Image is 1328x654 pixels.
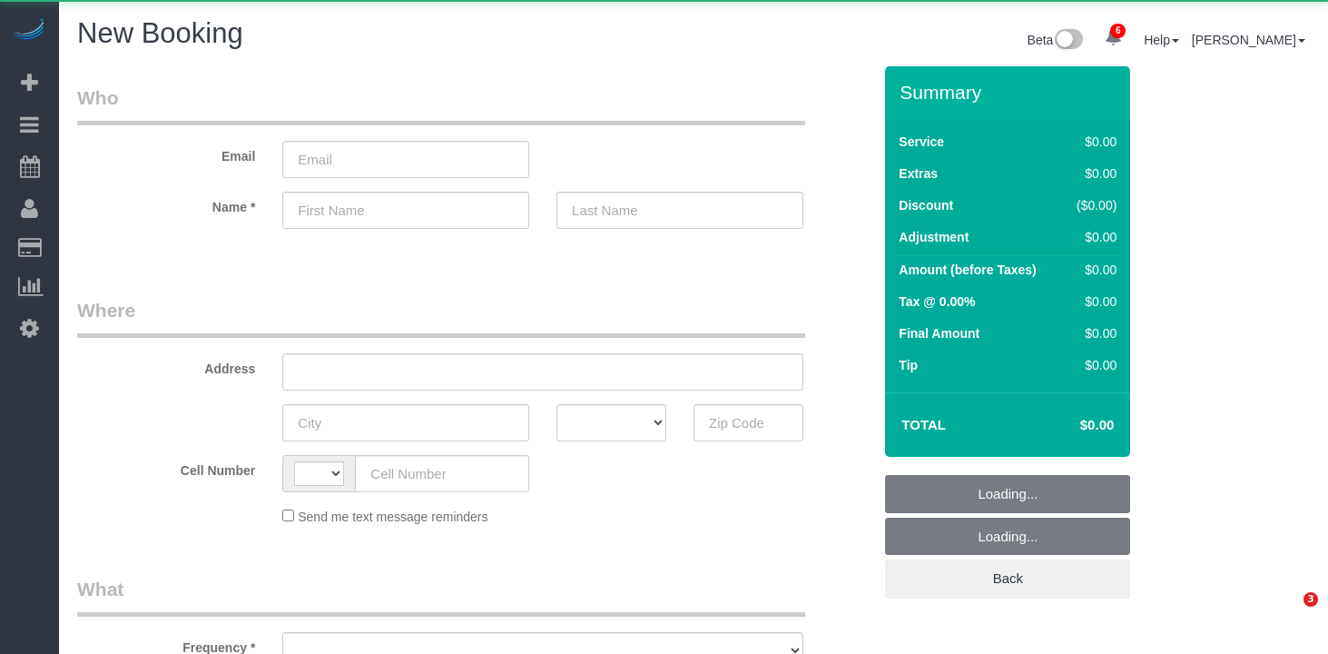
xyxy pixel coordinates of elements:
input: Email [282,141,529,178]
label: Address [64,353,269,378]
legend: What [77,576,805,617]
label: Cell Number [64,455,269,480]
div: $0.00 [1068,356,1117,374]
div: $0.00 [1068,133,1117,151]
label: Tax @ 0.00% [899,292,975,311]
strong: Total [901,417,946,432]
iframe: Intercom live chat [1266,592,1310,636]
div: $0.00 [1068,164,1117,183]
span: New Booking [77,17,243,49]
label: Tip [899,356,918,374]
a: Beta [1028,33,1084,47]
legend: Who [77,84,805,125]
input: Cell Number [355,455,529,492]
h3: Summary [900,82,1121,103]
input: Zip Code [694,404,803,441]
a: Help [1144,33,1179,47]
span: Send me text message reminders [298,510,487,524]
a: 6 [1096,18,1131,58]
div: $0.00 [1068,324,1117,342]
h4: $0.00 [1026,418,1114,433]
label: Amount (before Taxes) [899,261,1036,279]
div: $0.00 [1068,292,1117,311]
div: ($0.00) [1068,196,1117,214]
label: Adjustment [899,228,969,246]
label: Email [64,141,269,165]
label: Final Amount [899,324,979,342]
input: City [282,404,529,441]
span: 6 [1110,24,1126,38]
img: New interface [1053,29,1083,53]
input: First Name [282,192,529,229]
a: [PERSON_NAME] [1192,33,1305,47]
div: $0.00 [1068,228,1117,246]
a: Back [885,560,1130,598]
img: Automaid Logo [11,18,47,44]
label: Service [899,133,944,151]
span: 3 [1303,592,1318,607]
legend: Where [77,297,805,338]
div: $0.00 [1068,261,1117,279]
label: Extras [899,164,938,183]
label: Discount [899,196,953,214]
label: Name * [64,192,269,216]
input: Last Name [556,192,803,229]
